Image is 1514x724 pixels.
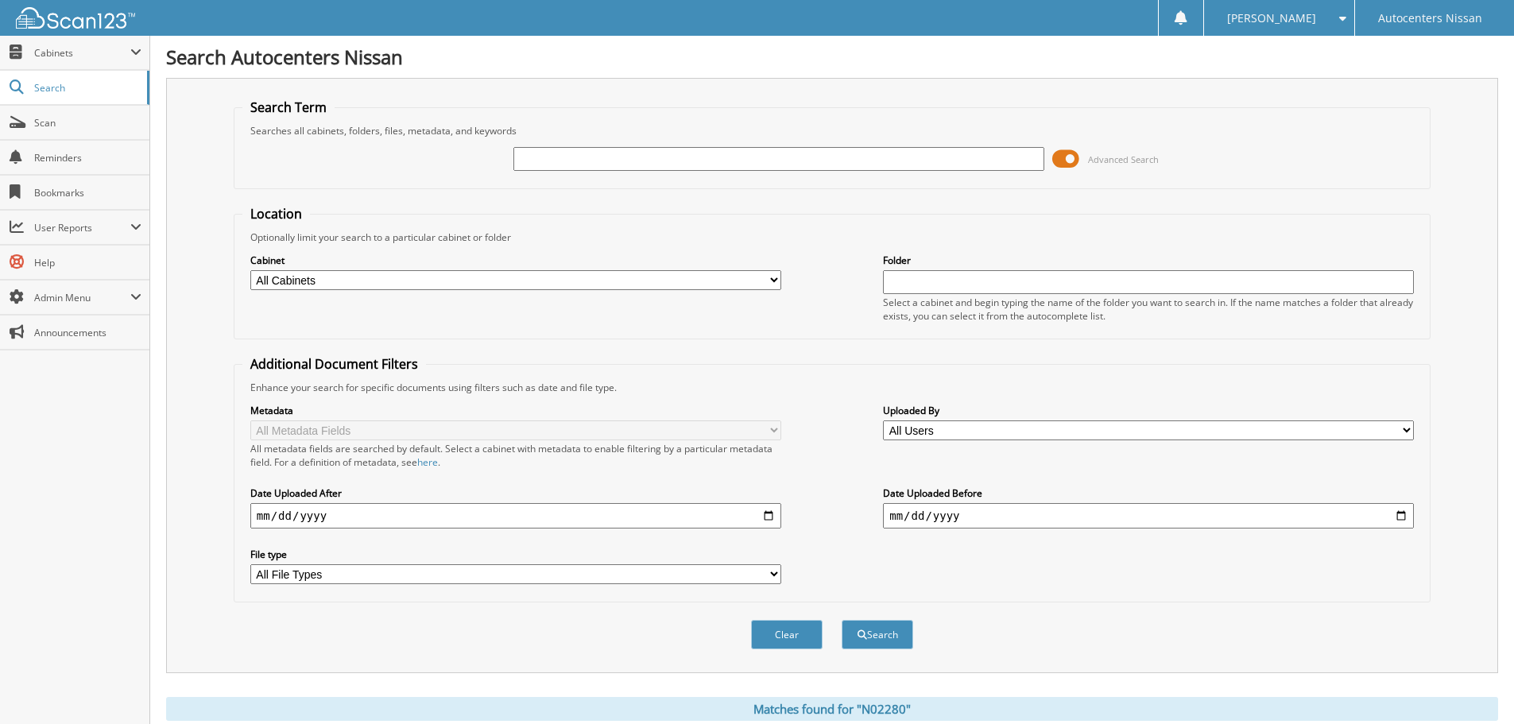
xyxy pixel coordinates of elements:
a: here [417,455,438,469]
label: File type [250,548,781,561]
div: Optionally limit your search to a particular cabinet or folder [242,230,1422,244]
span: Bookmarks [34,186,141,199]
legend: Search Term [242,99,335,116]
legend: Additional Document Filters [242,355,426,373]
span: Admin Menu [34,291,130,304]
span: Reminders [34,151,141,165]
button: Search [842,620,913,649]
h1: Search Autocenters Nissan [166,44,1498,70]
div: All metadata fields are searched by default. Select a cabinet with metadata to enable filtering b... [250,442,781,469]
span: Help [34,256,141,269]
span: Cabinets [34,46,130,60]
label: Metadata [250,404,781,417]
input: start [250,503,781,528]
label: Uploaded By [883,404,1414,417]
label: Folder [883,254,1414,267]
img: scan123-logo-white.svg [16,7,135,29]
span: Announcements [34,326,141,339]
span: Advanced Search [1088,153,1159,165]
iframe: Chat Widget [1435,648,1514,724]
div: Select a cabinet and begin typing the name of the folder you want to search in. If the name match... [883,296,1414,323]
label: Date Uploaded Before [883,486,1414,500]
div: Enhance your search for specific documents using filters such as date and file type. [242,381,1422,394]
input: end [883,503,1414,528]
legend: Location [242,205,310,223]
button: Clear [751,620,823,649]
label: Date Uploaded After [250,486,781,500]
span: Scan [34,116,141,130]
span: [PERSON_NAME] [1227,14,1316,23]
span: User Reports [34,221,130,234]
div: Searches all cabinets, folders, files, metadata, and keywords [242,124,1422,137]
span: Autocenters Nissan [1378,14,1482,23]
span: Search [34,81,139,95]
label: Cabinet [250,254,781,267]
div: Matches found for "N02280" [166,697,1498,721]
